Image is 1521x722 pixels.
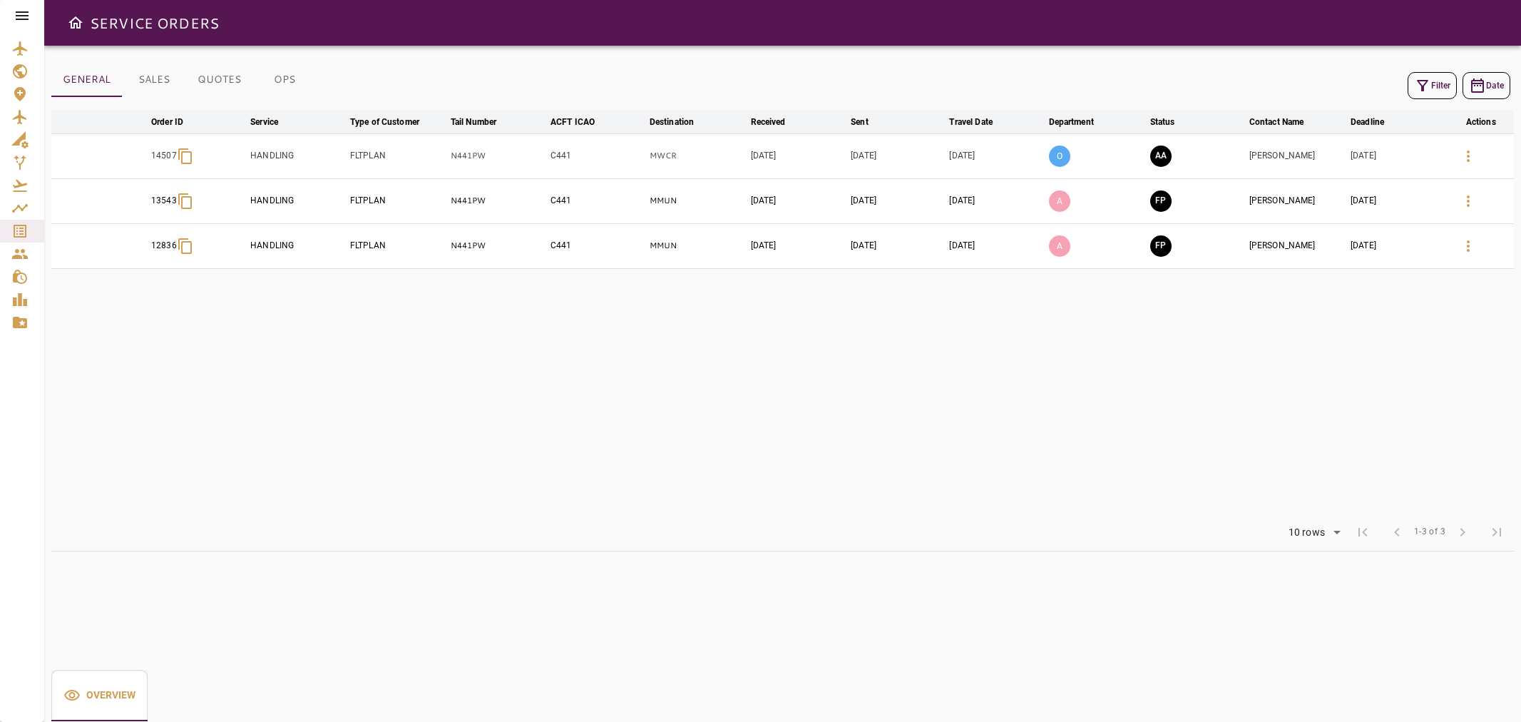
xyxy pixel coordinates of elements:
[748,223,849,268] td: [DATE]
[548,178,647,223] td: C441
[1279,522,1346,544] div: 10 rows
[51,63,122,97] button: GENERAL
[1049,235,1070,257] p: A
[949,113,992,131] div: Travel Date
[946,133,1045,178] td: [DATE]
[949,113,1010,131] span: Travel Date
[1445,515,1480,549] span: Next Page
[1246,223,1348,268] td: [PERSON_NAME]
[1348,223,1448,268] td: [DATE]
[250,113,278,131] div: Service
[347,178,448,223] td: FLTPLAN
[451,240,545,252] p: N441PW
[1480,515,1514,549] span: Last Page
[347,133,448,178] td: FLTPLAN
[748,178,849,223] td: [DATE]
[1150,235,1172,257] button: FINAL PREPARATION
[451,195,545,207] p: N441PW
[1150,113,1175,131] div: Status
[51,63,317,97] div: basic tabs example
[550,113,613,131] span: ACFT ICAO
[1348,178,1448,223] td: [DATE]
[1351,113,1384,131] div: Deadline
[1380,515,1414,549] span: Previous Page
[748,133,849,178] td: [DATE]
[247,178,347,223] td: HANDLING
[650,113,712,131] span: Destination
[1246,133,1348,178] td: [PERSON_NAME]
[451,113,515,131] span: Tail Number
[151,195,177,207] p: 13543
[350,113,438,131] span: Type of Customer
[1049,146,1070,167] p: O
[122,63,186,97] button: SALES
[1463,72,1510,99] button: Date
[252,63,317,97] button: OPS
[1150,113,1194,131] span: Status
[247,223,347,268] td: HANDLING
[851,113,869,131] div: Sent
[1346,515,1380,549] span: First Page
[1150,190,1172,212] button: FINAL PREPARATION
[151,113,183,131] div: Order ID
[1049,113,1094,131] div: Department
[550,113,595,131] div: ACFT ICAO
[1348,133,1448,178] td: [DATE]
[51,670,148,721] button: Overview
[1451,139,1485,173] button: Details
[90,11,219,34] h6: SERVICE ORDERS
[848,133,946,178] td: [DATE]
[650,240,745,252] p: MMUN
[548,223,647,268] td: C441
[548,133,647,178] td: C441
[247,133,347,178] td: HANDLING
[347,223,448,268] td: FLTPLAN
[650,195,745,207] p: MMUN
[1049,190,1070,212] p: A
[1408,72,1457,99] button: Filter
[250,113,297,131] span: Service
[851,113,887,131] span: Sent
[151,113,202,131] span: Order ID
[61,9,90,37] button: Open drawer
[51,670,148,721] div: basic tabs example
[1249,113,1323,131] span: Contact Name
[451,113,496,131] div: Tail Number
[1414,525,1445,539] span: 1-3 of 3
[350,113,419,131] div: Type of Customer
[1285,527,1328,539] div: 10 rows
[451,150,545,162] p: N441PW
[151,240,177,252] p: 12836
[946,178,1045,223] td: [DATE]
[151,150,177,162] p: 14507
[751,113,786,131] div: Received
[1451,229,1485,263] button: Details
[946,223,1045,268] td: [DATE]
[1451,184,1485,218] button: Details
[650,113,694,131] div: Destination
[1351,113,1403,131] span: Deadline
[1246,178,1348,223] td: [PERSON_NAME]
[1049,113,1112,131] span: Department
[1150,146,1172,167] button: AWAITING ASSIGNMENT
[848,223,946,268] td: [DATE]
[848,178,946,223] td: [DATE]
[1249,113,1304,131] div: Contact Name
[751,113,804,131] span: Received
[650,150,745,162] p: MWCR
[186,63,252,97] button: QUOTES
